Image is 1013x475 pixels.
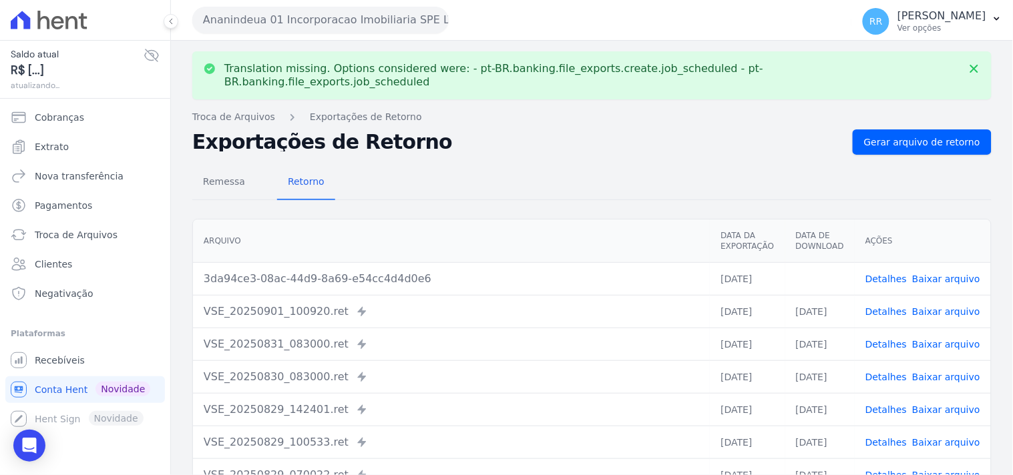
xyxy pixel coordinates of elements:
div: VSE_20250901_100920.ret [204,304,699,320]
button: RR [PERSON_NAME] Ver opções [852,3,1013,40]
span: Conta Hent [35,383,87,396]
h2: Exportações de Retorno [192,133,842,151]
th: Ações [855,219,991,263]
td: [DATE] [785,360,855,393]
button: Ananindeua 01 Incorporacao Imobiliaria SPE LTDA [192,7,449,33]
a: Cobranças [5,104,165,131]
a: Detalhes [865,404,907,415]
div: 3da94ce3-08ac-44d9-8a69-e54cc4d4d0e6 [204,271,699,287]
a: Gerar arquivo de retorno [853,129,992,155]
span: Pagamentos [35,199,92,212]
a: Baixar arquivo [912,437,980,448]
span: Extrato [35,140,69,153]
a: Baixar arquivo [912,274,980,284]
a: Detalhes [865,274,907,284]
a: Nova transferência [5,163,165,189]
td: [DATE] [785,426,855,458]
span: Clientes [35,258,72,271]
a: Detalhes [865,437,907,448]
a: Troca de Arquivos [5,221,165,248]
a: Extrato [5,133,165,160]
a: Detalhes [865,339,907,350]
td: [DATE] [710,295,785,328]
span: Gerar arquivo de retorno [864,135,980,149]
a: Baixar arquivo [912,306,980,317]
nav: Breadcrumb [192,110,992,124]
span: Negativação [35,287,93,300]
span: Cobranças [35,111,84,124]
td: [DATE] [710,393,785,426]
a: Baixar arquivo [912,339,980,350]
td: [DATE] [710,426,785,458]
div: Plataformas [11,326,160,342]
div: VSE_20250829_142401.ret [204,402,699,418]
span: RR [869,17,882,26]
th: Data da Exportação [710,219,785,263]
a: Troca de Arquivos [192,110,275,124]
span: Troca de Arquivos [35,228,118,242]
a: Detalhes [865,372,907,382]
a: Detalhes [865,306,907,317]
div: VSE_20250831_083000.ret [204,336,699,352]
a: Pagamentos [5,192,165,219]
td: [DATE] [785,393,855,426]
a: Negativação [5,280,165,307]
span: Recebíveis [35,354,85,367]
p: Ver opções [897,23,986,33]
div: VSE_20250829_100533.ret [204,434,699,450]
td: [DATE] [710,360,785,393]
a: Exportações de Retorno [310,110,422,124]
a: Baixar arquivo [912,372,980,382]
a: Retorno [277,165,335,200]
td: [DATE] [710,328,785,360]
td: [DATE] [785,328,855,360]
td: [DATE] [785,295,855,328]
a: Recebíveis [5,347,165,374]
th: Data de Download [785,219,855,263]
td: [DATE] [710,262,785,295]
div: Open Intercom Messenger [13,430,45,462]
span: Remessa [195,168,253,195]
span: Novidade [95,382,150,396]
a: Conta Hent Novidade [5,376,165,403]
span: atualizando... [11,79,144,91]
span: R$ [...] [11,61,144,79]
p: Translation missing. Options considered were: - pt-BR.banking.file_exports.create.job_scheduled -... [224,62,960,89]
span: Saldo atual [11,47,144,61]
nav: Sidebar [11,104,160,432]
p: [PERSON_NAME] [897,9,986,23]
div: VSE_20250830_083000.ret [204,369,699,385]
span: Nova transferência [35,169,124,183]
a: Clientes [5,251,165,278]
a: Baixar arquivo [912,404,980,415]
span: Retorno [280,168,333,195]
a: Remessa [192,165,256,200]
th: Arquivo [193,219,710,263]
